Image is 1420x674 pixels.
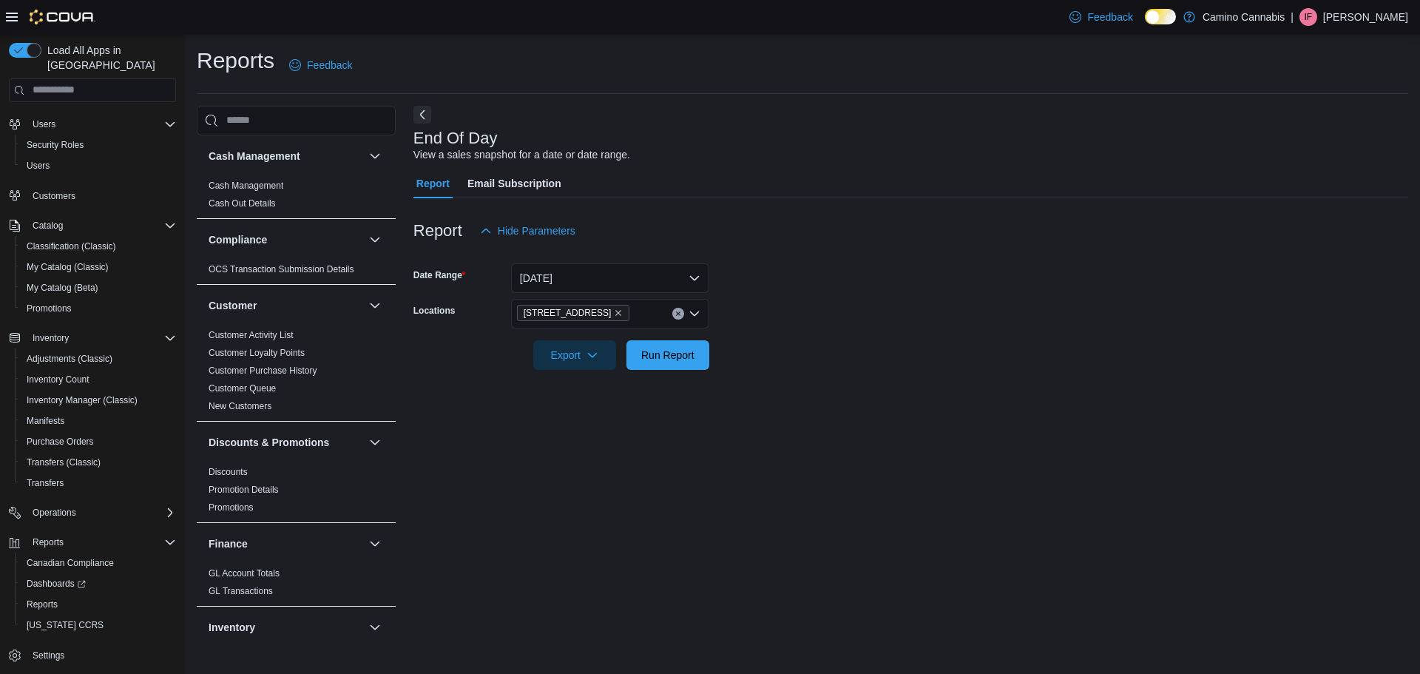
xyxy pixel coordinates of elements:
span: My Catalog (Beta) [21,279,176,297]
h1: Reports [197,46,274,75]
span: Reports [27,533,176,551]
span: Transfers [27,477,64,489]
span: Customers [27,186,176,205]
div: Compliance [197,260,396,284]
span: IF [1305,8,1313,26]
span: Export [542,340,607,370]
button: Finance [209,536,363,551]
span: Users [27,160,50,172]
a: Adjustments (Classic) [21,350,118,368]
button: Reports [15,594,182,615]
p: Camino Cannabis [1203,8,1285,26]
button: [US_STATE] CCRS [15,615,182,636]
button: Catalog [27,217,69,235]
button: Cash Management [209,149,363,164]
a: Manifests [21,412,70,430]
h3: Inventory [209,620,255,635]
span: Security Roles [27,139,84,151]
span: Purchase Orders [27,436,94,448]
button: Customers [3,185,182,206]
a: Canadian Compliance [21,554,120,572]
span: New Customers [209,400,271,412]
span: Purchase Orders [21,433,176,451]
a: Promotions [21,300,78,317]
h3: Cash Management [209,149,300,164]
span: Promotions [209,502,254,513]
h3: Customer [209,298,257,313]
span: Reports [33,536,64,548]
a: Customer Activity List [209,330,294,340]
span: Load All Apps in [GEOGRAPHIC_DATA] [41,43,176,73]
a: Customer Purchase History [209,365,317,376]
span: Washington CCRS [21,616,176,634]
span: Inventory Count [21,371,176,388]
button: Compliance [209,232,363,247]
button: Manifests [15,411,182,431]
label: Locations [413,305,456,317]
button: Reports [27,533,70,551]
a: Users [21,157,55,175]
h3: Discounts & Promotions [209,435,329,450]
button: Adjustments (Classic) [15,348,182,369]
p: [PERSON_NAME] [1323,8,1408,26]
a: Cash Out Details [209,198,276,209]
a: Cash Management [209,181,283,191]
span: Catalog [33,220,63,232]
button: Canadian Compliance [15,553,182,573]
span: Run Report [641,348,694,363]
h3: Finance [209,536,248,551]
div: Customer [197,326,396,421]
span: Customers [33,190,75,202]
span: Email Subscription [467,169,561,198]
span: Dashboards [27,578,86,590]
button: Finance [366,535,384,553]
span: Inventory Count [27,374,89,385]
a: My Catalog (Beta) [21,279,104,297]
span: Dashboards [21,575,176,593]
span: Discounts [209,466,248,478]
button: Users [15,155,182,176]
span: GL Transactions [209,585,273,597]
span: Users [21,157,176,175]
button: Transfers (Classic) [15,452,182,473]
span: 7291 Fraser St. [517,305,630,321]
span: Inventory Manager (Classic) [27,394,138,406]
button: Inventory [27,329,75,347]
a: Inventory Count [21,371,95,388]
button: Inventory [3,328,182,348]
span: GL Account Totals [209,567,280,579]
button: Discounts & Promotions [209,435,363,450]
a: New Customers [209,401,271,411]
a: Feedback [283,50,358,80]
button: [DATE] [511,263,709,293]
span: Operations [27,504,176,522]
button: Reports [3,532,182,553]
h3: End Of Day [413,129,498,147]
span: Manifests [21,412,176,430]
button: Purchase Orders [15,431,182,452]
div: Cash Management [197,177,396,218]
span: Report [416,169,450,198]
button: Operations [3,502,182,523]
span: Security Roles [21,136,176,154]
div: View a sales snapshot for a date or date range. [413,147,630,163]
h3: Compliance [209,232,267,247]
a: Inventory Manager (Classic) [21,391,143,409]
button: Settings [3,644,182,666]
img: Cova [30,10,95,24]
span: Feedback [307,58,352,73]
div: Finance [197,565,396,606]
span: Adjustments (Classic) [27,353,112,365]
span: Inventory [33,332,69,344]
button: Remove 7291 Fraser St. from selection in this group [614,309,623,317]
span: OCS Transaction Submission Details [209,263,354,275]
a: GL Transactions [209,586,273,596]
span: Catalog [27,217,176,235]
span: [STREET_ADDRESS] [524,306,612,320]
button: Hide Parameters [474,216,581,246]
span: Reports [21,596,176,613]
button: Classification (Classic) [15,236,182,257]
span: Transfers (Classic) [21,454,176,471]
a: Customers [27,187,81,205]
span: Promotion Details [209,484,279,496]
